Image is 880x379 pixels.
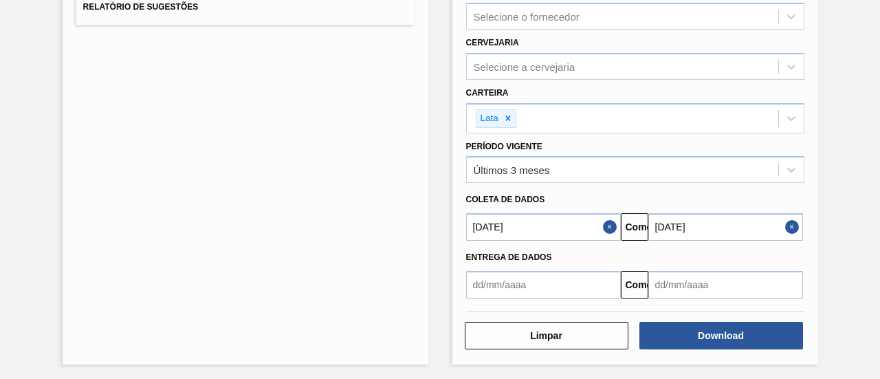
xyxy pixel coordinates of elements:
font: Download [698,330,744,341]
font: Selecione a cervejaria [474,61,575,72]
font: Últimos 3 meses [474,164,550,176]
font: Comeu [626,221,658,232]
button: Download [639,322,803,349]
font: Carteira [466,88,509,98]
font: Coleta de dados [466,195,545,204]
button: Comeu [621,271,648,299]
font: Relatório de Sugestões [83,3,199,12]
font: Limpar [530,330,562,341]
input: dd/mm/aaaa [648,271,803,299]
input: dd/mm/aaaa [466,213,621,241]
input: dd/mm/aaaa [648,213,803,241]
button: Limpar [465,322,628,349]
font: Selecione o fornecedor [474,11,580,23]
font: Cervejaria [466,38,519,47]
font: Entrega de dados [466,252,552,262]
input: dd/mm/aaaa [466,271,621,299]
button: Close [785,213,803,241]
button: Fechar [603,213,621,241]
font: Lata [481,113,498,123]
font: Comeu [626,279,658,290]
font: Período Vigente [466,142,542,151]
button: Comeu [621,213,648,241]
